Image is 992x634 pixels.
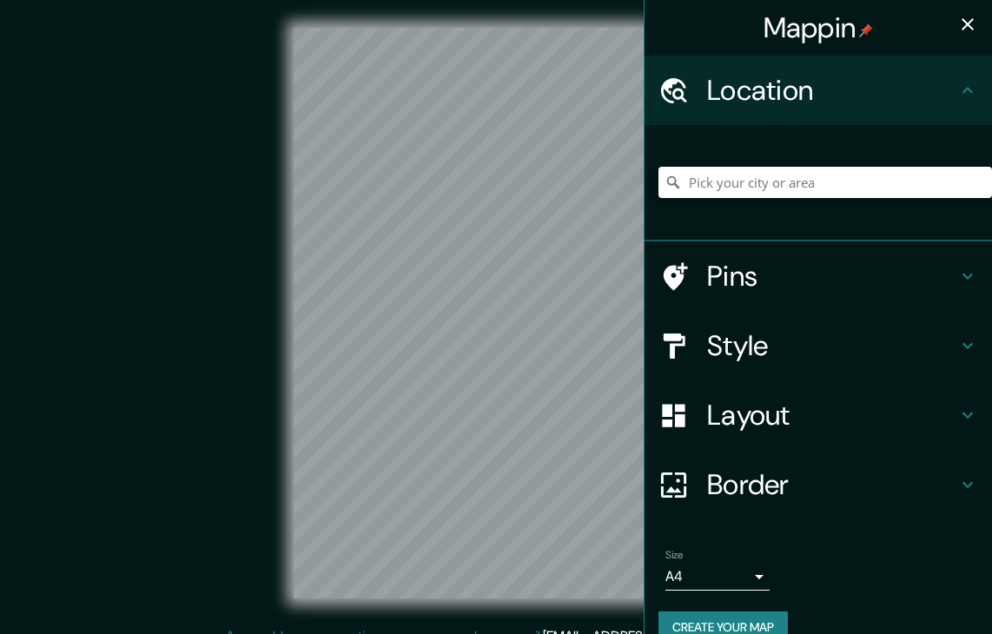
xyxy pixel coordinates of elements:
canvas: Map [294,28,698,598]
div: Pins [645,241,992,311]
h4: Mappin [764,10,874,45]
h4: Pins [707,259,957,294]
div: Border [645,450,992,519]
div: Layout [645,380,992,450]
h4: Border [707,467,957,502]
h4: Layout [707,398,957,433]
div: A4 [665,563,770,591]
div: Location [645,56,992,125]
h4: Style [707,328,957,363]
label: Size [665,548,684,563]
img: pin-icon.png [859,23,873,37]
div: Style [645,311,992,380]
h4: Location [707,73,957,108]
input: Pick your city or area [658,167,992,198]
